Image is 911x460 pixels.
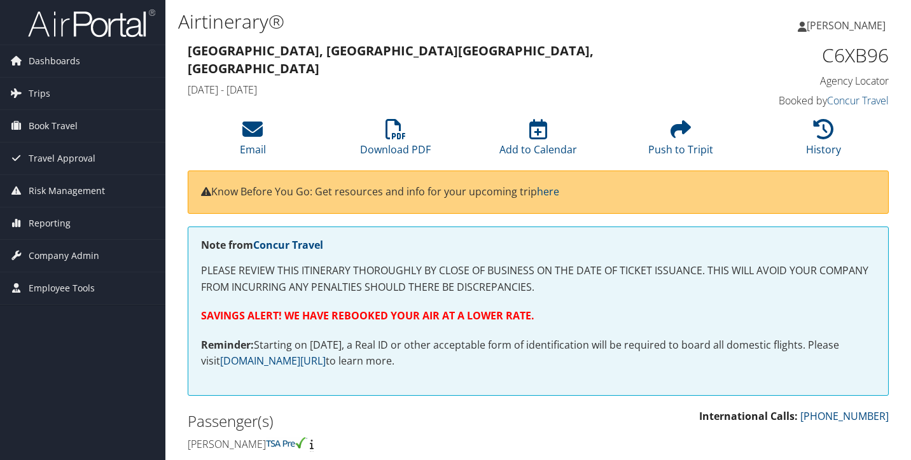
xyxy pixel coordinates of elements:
a: Push to Tripit [648,126,713,157]
a: History [806,126,841,157]
h1: Airtinerary® [178,8,658,35]
a: Concur Travel [827,94,889,108]
a: [PHONE_NUMBER] [800,409,889,423]
a: Download PDF [360,126,431,157]
a: Email [240,126,266,157]
img: tsa-precheck.png [266,437,307,449]
p: Starting on [DATE], a Real ID or other acceptable form of identification will be required to boar... [201,337,875,370]
h4: [DATE] - [DATE] [188,83,709,97]
a: [DOMAIN_NAME][URL] [220,354,326,368]
span: [PERSON_NAME] [807,18,886,32]
strong: [GEOGRAPHIC_DATA], [GEOGRAPHIC_DATA] [GEOGRAPHIC_DATA], [GEOGRAPHIC_DATA] [188,42,594,77]
strong: Reminder: [201,338,254,352]
span: Reporting [29,207,71,239]
h2: Passenger(s) [188,410,529,432]
p: PLEASE REVIEW THIS ITINERARY THOROUGHLY BY CLOSE OF BUSINESS ON THE DATE OF TICKET ISSUANCE. THIS... [201,263,875,295]
strong: SAVINGS ALERT! WE HAVE REBOOKED YOUR AIR AT A LOWER RATE. [201,309,534,323]
h4: Agency Locator [728,74,889,88]
strong: International Calls: [699,409,798,423]
span: Company Admin [29,240,99,272]
p: Know Before You Go: Get resources and info for your upcoming trip [201,184,875,200]
a: [PERSON_NAME] [798,6,898,45]
span: Travel Approval [29,143,95,174]
h1: C6XB96 [728,42,889,69]
span: Risk Management [29,175,105,207]
strong: Note from [201,238,323,252]
a: Concur Travel [253,238,323,252]
a: here [537,185,559,199]
span: Employee Tools [29,272,95,304]
span: Trips [29,78,50,109]
h4: [PERSON_NAME] [188,437,529,451]
span: Book Travel [29,110,78,142]
span: Dashboards [29,45,80,77]
img: airportal-logo.png [28,8,155,38]
a: Add to Calendar [499,126,577,157]
h4: Booked by [728,94,889,108]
